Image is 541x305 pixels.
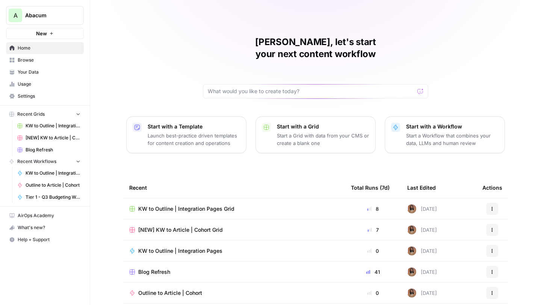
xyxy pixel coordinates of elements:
[14,144,84,156] a: Blog Refresh
[277,123,369,130] p: Start with a Grid
[17,158,56,165] span: Recent Workflows
[407,288,416,297] img: jqqluxs4pyouhdpojww11bswqfcs
[351,205,395,213] div: 8
[407,204,416,213] img: jqqluxs4pyouhdpojww11bswqfcs
[14,179,84,191] a: Outline to Article | Cohort
[407,288,437,297] div: [DATE]
[18,236,80,243] span: Help + Support
[406,123,499,130] p: Start with a Workflow
[18,81,80,88] span: Usage
[6,234,84,246] button: Help + Support
[407,225,437,234] div: [DATE]
[351,177,390,198] div: Total Runs (7d)
[129,289,339,297] a: Outline to Article | Cohort
[26,146,80,153] span: Blog Refresh
[14,132,84,144] a: [NEW] KW to Article | Cohort Grid
[6,90,84,102] a: Settings
[351,226,395,234] div: 7
[138,247,222,255] span: KW to Outline | Integration Pages
[6,222,84,234] button: What's new?
[14,11,18,20] span: A
[129,177,339,198] div: Recent
[129,247,339,255] a: KW to Outline | Integration Pages
[407,225,416,234] img: jqqluxs4pyouhdpojww11bswqfcs
[6,6,84,25] button: Workspace: Abacum
[26,194,80,201] span: Tier 1 - Q3 Budgeting Workflows
[6,28,84,39] button: New
[482,177,502,198] div: Actions
[129,268,339,276] a: Blog Refresh
[385,116,505,153] button: Start with a WorkflowStart a Workflow that combines your data, LLMs and human review
[18,45,80,51] span: Home
[6,66,84,78] a: Your Data
[18,57,80,63] span: Browse
[138,289,202,297] span: Outline to Article | Cohort
[148,132,240,147] p: Launch best-practice driven templates for content creation and operations
[126,116,246,153] button: Start with a TemplateLaunch best-practice driven templates for content creation and operations
[6,54,84,66] a: Browse
[17,111,45,118] span: Recent Grids
[6,156,84,167] button: Recent Workflows
[351,268,395,276] div: 41
[6,78,84,90] a: Usage
[208,88,414,95] input: What would you like to create today?
[26,134,80,141] span: [NEW] KW to Article | Cohort Grid
[407,267,437,276] div: [DATE]
[6,42,84,54] a: Home
[138,268,170,276] span: Blog Refresh
[6,222,83,233] div: What's new?
[407,267,416,276] img: jqqluxs4pyouhdpojww11bswqfcs
[255,116,376,153] button: Start with a GridStart a Grid with data from your CMS or create a blank one
[14,191,84,203] a: Tier 1 - Q3 Budgeting Workflows
[18,212,80,219] span: AirOps Academy
[26,122,80,129] span: KW to Outline | Integration Pages Grid
[14,120,84,132] a: KW to Outline | Integration Pages Grid
[129,205,339,213] a: KW to Outline | Integration Pages Grid
[407,177,436,198] div: Last Edited
[407,204,437,213] div: [DATE]
[25,12,71,19] span: Abacum
[277,132,369,147] p: Start a Grid with data from your CMS or create a blank one
[36,30,47,37] span: New
[26,182,80,189] span: Outline to Article | Cohort
[351,247,395,255] div: 0
[138,226,223,234] span: [NEW] KW to Article | Cohort Grid
[407,246,416,255] img: jqqluxs4pyouhdpojww11bswqfcs
[138,205,234,213] span: KW to Outline | Integration Pages Grid
[6,109,84,120] button: Recent Grids
[406,132,499,147] p: Start a Workflow that combines your data, LLMs and human review
[26,170,80,177] span: KW to Outline | Integration Pages
[407,246,437,255] div: [DATE]
[14,167,84,179] a: KW to Outline | Integration Pages
[203,36,428,60] h1: [PERSON_NAME], let's start your next content workflow
[18,93,80,100] span: Settings
[351,289,395,297] div: 0
[18,69,80,75] span: Your Data
[148,123,240,130] p: Start with a Template
[129,226,339,234] a: [NEW] KW to Article | Cohort Grid
[6,210,84,222] a: AirOps Academy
